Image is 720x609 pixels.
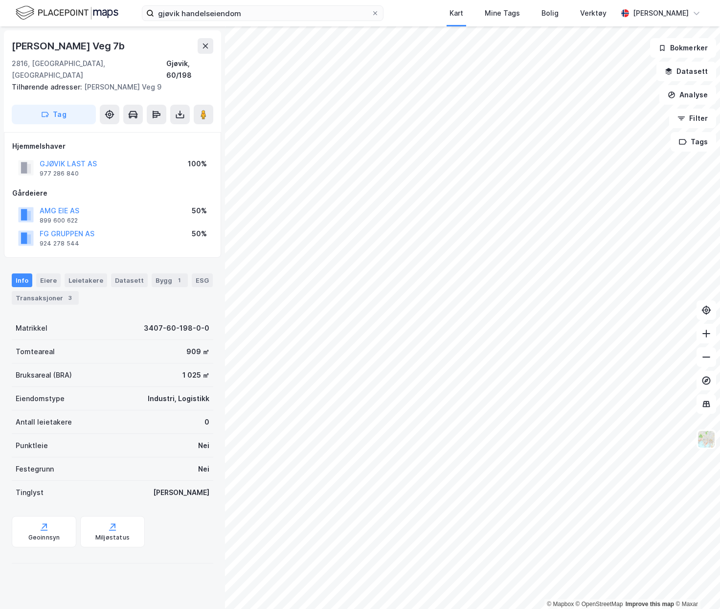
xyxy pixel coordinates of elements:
div: [PERSON_NAME] Veg 9 [12,81,205,93]
div: 3 [65,293,75,303]
div: [PERSON_NAME] Veg 7b [12,38,127,54]
div: [PERSON_NAME] [633,7,689,19]
a: Improve this map [626,601,674,608]
div: Matrikkel [16,322,47,334]
div: 50% [192,205,207,217]
img: logo.f888ab2527a4732fd821a326f86c7f29.svg [16,4,118,22]
div: Antall leietakere [16,416,72,428]
iframe: Chat Widget [671,562,720,609]
a: OpenStreetMap [576,601,623,608]
div: [PERSON_NAME] [153,487,209,498]
div: 977 286 840 [40,170,79,178]
div: Tinglyst [16,487,44,498]
div: Bruksareal (BRA) [16,369,72,381]
button: Tags [671,132,716,152]
div: Mine Tags [485,7,520,19]
div: Transaksjoner [12,291,79,305]
button: Filter [669,109,716,128]
div: Punktleie [16,440,48,451]
div: Hjemmelshaver [12,140,213,152]
div: 899 600 622 [40,217,78,225]
div: Nei [198,440,209,451]
button: Bokmerker [650,38,716,58]
div: Nei [198,463,209,475]
div: 3407-60-198-0-0 [144,322,209,334]
div: Bygg [152,273,188,287]
div: 2816, [GEOGRAPHIC_DATA], [GEOGRAPHIC_DATA] [12,58,166,81]
div: 909 ㎡ [186,346,209,358]
div: Festegrunn [16,463,54,475]
a: Mapbox [547,601,574,608]
div: Industri, Logistikk [148,393,209,405]
div: Tomteareal [16,346,55,358]
img: Z [697,430,716,449]
div: Gårdeiere [12,187,213,199]
span: Tilhørende adresser: [12,83,84,91]
div: Kart [450,7,463,19]
div: Geoinnsyn [28,534,60,541]
div: Bolig [541,7,559,19]
div: ESG [192,273,213,287]
div: Eiere [36,273,61,287]
div: 924 278 544 [40,240,79,248]
button: Datasett [656,62,716,81]
div: 50% [192,228,207,240]
div: 0 [204,416,209,428]
div: 100% [188,158,207,170]
div: Gjøvik, 60/198 [166,58,213,81]
button: Analyse [659,85,716,105]
div: 1 025 ㎡ [182,369,209,381]
div: Leietakere [65,273,107,287]
div: Miljøstatus [95,534,130,541]
button: Tag [12,105,96,124]
div: Datasett [111,273,148,287]
div: Eiendomstype [16,393,65,405]
div: Verktøy [580,7,607,19]
div: Info [12,273,32,287]
div: 1 [174,275,184,285]
input: Søk på adresse, matrikkel, gårdeiere, leietakere eller personer [154,6,371,21]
